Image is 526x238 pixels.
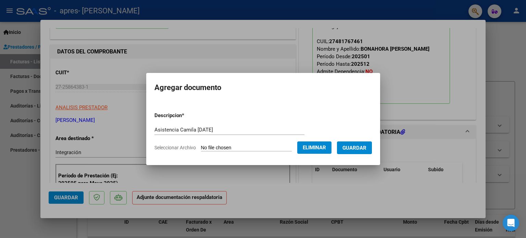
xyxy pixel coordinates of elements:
button: Eliminar [297,141,331,154]
h2: Agregar documento [154,81,372,94]
p: Descripcion [154,112,220,120]
span: Seleccionar Archivo [154,145,196,150]
div: Open Intercom Messenger [503,215,519,231]
span: Guardar [342,145,366,151]
span: Eliminar [303,145,326,151]
button: Guardar [337,141,372,154]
